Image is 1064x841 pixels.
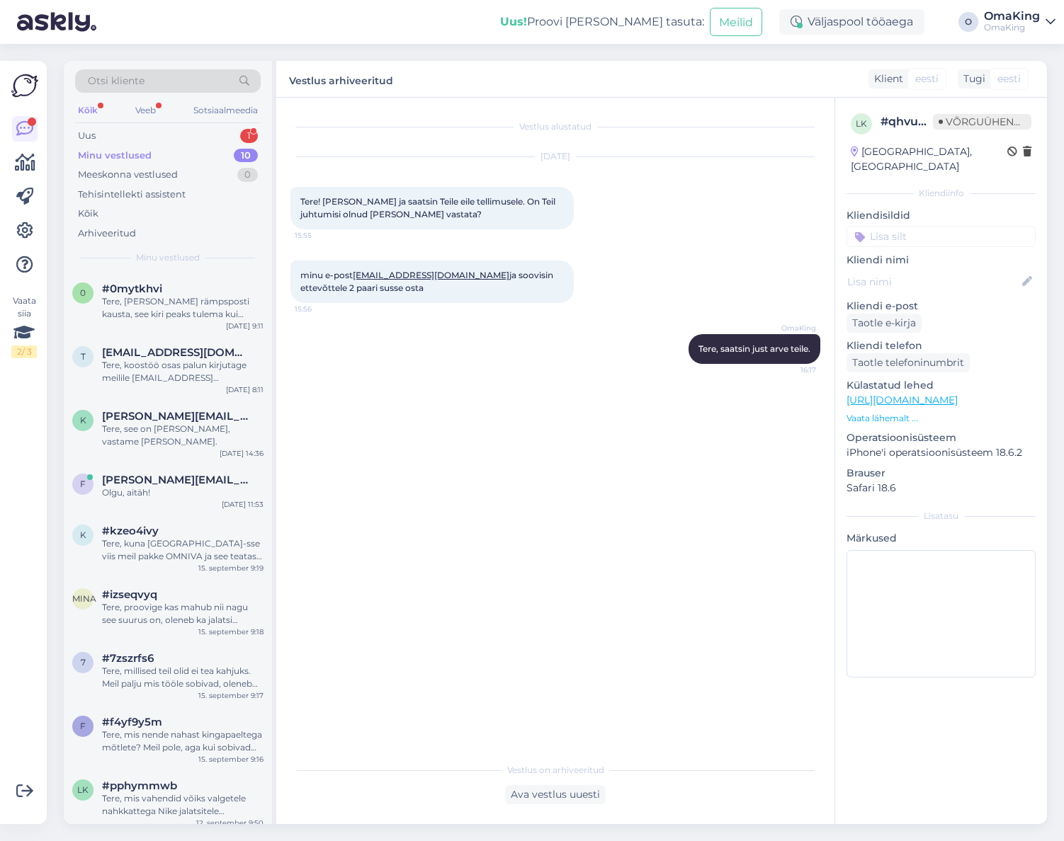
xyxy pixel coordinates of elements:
font: Vestlus arhiveeritud [289,74,393,87]
font: Vaata lähemalt ... [847,413,918,423]
span: tatjana@fairvaluesweden.se [102,346,249,359]
font: iPhone'i operatsioonisüsteem 18.6.2 [847,446,1022,459]
font: [DATE] 9:11 [226,321,264,331]
font: lk [77,784,89,795]
font: [EMAIL_ADDRESS][DOMAIN_NAME] [102,345,297,359]
font: / 3 [22,346,32,357]
a: OmaKingOmaKing [984,11,1055,33]
font: #kzeo4ivy [102,524,159,537]
font: Tere, koostöö osas palun kirjutage meilile [EMAIL_ADDRESS][DOMAIN_NAME] [102,360,247,396]
span: #0mytkhvi [102,282,162,295]
font: Tere! [PERSON_NAME] ja saatsin Teile eile tellimusele. On Teil juhtumisi olnud [PERSON_NAME] vast... [300,196,558,219]
font: eesti [997,72,1021,85]
font: f [80,721,86,731]
span: #kzeo4ivy [102,525,159,537]
font: minu e-post [300,270,353,280]
font: Brauser [847,467,885,479]
font: f [80,479,86,489]
font: Veeb [135,105,156,115]
font: Võrguühenduseta [946,115,1055,128]
font: Väljaspool tööaega [808,15,913,28]
font: Tere, see on [PERSON_NAME], vastame [PERSON_NAME]. [102,423,230,447]
font: Ava vestlus uuesti [511,788,600,801]
font: qhvupbzw [888,115,951,128]
span: kimberli@playstack.ee [102,410,249,423]
font: O [965,16,972,27]
font: Uus! [500,15,527,28]
font: #0mytkhvi [102,282,162,295]
font: OmaKing [984,9,1040,23]
font: Safari 18.6 [847,481,896,494]
font: 7 [81,657,86,668]
span: #izseqvyq [102,588,157,601]
font: # [881,115,888,128]
font: Vaata siia [13,295,36,319]
font: Tere, proovige kas mahub nii nagu see suurus on, oleneb ka jalatsi laiusest, kui ei sobi või on v... [102,602,248,651]
font: Kliendi telefon [847,339,922,352]
font: Kliendiinfo [919,188,964,198]
span: fredrik_rantakyro@hotmail.com [102,474,249,486]
font: #f4yf9y5m [102,715,162,728]
font: t [81,351,86,362]
font: Vestlus on arhiveeritud [507,765,604,775]
input: Lisa silt [847,226,1036,247]
font: mina [72,593,96,604]
font: [DATE] 14:36 [220,449,264,458]
font: [DATE] [541,151,570,161]
font: Sotsiaalmeedia [193,105,258,115]
font: 15. september 9:17 [198,691,264,700]
font: Tere, saatsin just arve teile. [698,343,810,354]
font: Proovi [PERSON_NAME] tasuta: [527,15,704,28]
font: Meilid [719,16,753,29]
font: 15:55 [295,231,312,240]
input: Lisa nimi [847,274,1019,290]
font: Operatsioonisüsteem [847,431,956,444]
font: 15. september 9:18 [198,627,264,636]
font: Kõik [78,105,98,115]
font: Märkused [847,532,897,544]
font: Taotle e-kirja [852,316,916,329]
font: 2 [17,346,22,357]
font: [GEOGRAPHIC_DATA], [GEOGRAPHIC_DATA] [851,145,972,173]
font: Arhiveeritud [78,227,136,239]
font: Olgu, aitäh! [102,487,150,498]
font: Taotle telefoninumbrit [852,356,964,369]
font: Kliendisildid [847,209,910,222]
img: Askly logo [11,72,38,99]
font: Kõik [78,207,98,219]
font: 15:56 [295,304,312,314]
font: 0 [80,287,86,298]
font: Tere, [PERSON_NAME] rämpsposti kausta, see kiri peaks tulema kui registreerite e-maili [102,296,249,332]
font: Külastatud lehed [847,379,934,391]
font: #pphymmwb [102,779,177,792]
font: Vestlus alustatud [519,121,592,132]
font: #7zszrfs6 [102,651,154,665]
a: [URL][DOMAIN_NAME] [847,394,958,406]
font: Tere, millised teil olid ei tea kahjuks. Meil palju mis tööle sobivad, oleneb muidugi ka tööst. J... [102,665,258,727]
font: #izseqvyq [102,588,157,601]
font: 10 [241,149,251,161]
font: Tehisintellekti assistent [78,188,186,200]
font: [PERSON_NAME][EMAIL_ADDRESS][DOMAIN_NAME] [102,409,390,423]
font: Minu vestlused [78,149,152,161]
font: Lisatasu [924,510,958,521]
font: Tugi [963,72,985,85]
font: k [80,530,86,540]
font: [DATE] 8:11 [226,385,264,394]
font: 12. september 9:50 [196,818,264,828]
font: Kliendi e-post [847,299,918,312]
font: 16:17 [800,365,816,374]
font: Uus [78,130,96,141]
font: eesti [915,72,939,85]
font: k [80,415,86,425]
font: Tere, mis nende nahast kingapaeltega mõtlete? Meil pole, aga kui sobivad pruunid, siis pasteldele... [102,729,262,778]
font: 1 [247,130,251,141]
font: Otsi kliente [88,74,145,87]
button: Meilid [710,8,762,35]
font: 15. september 9:19 [198,563,264,573]
a: [EMAIL_ADDRESS][DOMAIN_NAME] [353,270,509,280]
font: Tere, kuna [GEOGRAPHIC_DATA]-sse viis meil pakke OMNIVA ja see teatas mingi aeg tagasi et ta hetk... [102,538,262,587]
